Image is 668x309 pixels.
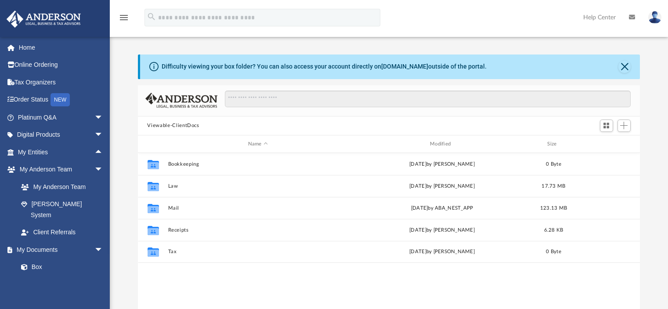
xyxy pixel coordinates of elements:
a: My Anderson Teamarrow_drop_down [6,161,112,178]
button: Receipts [168,227,348,233]
img: Anderson Advisors Platinum Portal [4,11,83,28]
div: [DATE] by [PERSON_NAME] [352,248,532,256]
a: Order StatusNEW [6,91,116,109]
a: Online Ordering [6,56,116,74]
span: 17.73 MB [542,184,565,189]
div: NEW [51,93,70,106]
button: Viewable-ClientDocs [147,122,199,130]
a: My Documentsarrow_drop_down [6,241,112,258]
button: Tax [168,249,348,255]
div: Modified [352,140,532,148]
a: [PERSON_NAME] System [12,196,112,224]
a: Digital Productsarrow_drop_down [6,126,116,144]
button: Mail [168,205,348,211]
a: Platinum Q&Aarrow_drop_down [6,109,116,126]
div: [DATE] by [PERSON_NAME] [352,182,532,190]
button: Close [618,61,631,73]
button: Switch to Grid View [600,120,613,132]
a: Box [12,258,108,276]
span: 0 Byte [546,162,561,167]
i: menu [119,12,129,23]
span: arrow_drop_down [94,161,112,179]
a: Home [6,39,116,56]
span: arrow_drop_up [94,143,112,161]
a: My Anderson Team [12,178,108,196]
div: id [575,140,636,148]
a: Tax Organizers [6,73,116,91]
input: Search files and folders [225,91,630,107]
span: 6.28 KB [544,228,563,233]
a: My Entitiesarrow_drop_up [6,143,116,161]
button: Bookkeeping [168,161,348,167]
div: [DATE] by [PERSON_NAME] [352,160,532,168]
span: 0 Byte [546,250,561,254]
div: [DATE] by [PERSON_NAME] [352,226,532,234]
a: Client Referrals [12,224,112,241]
span: arrow_drop_down [94,241,112,259]
button: Add [617,120,631,132]
div: id [141,140,163,148]
div: [DATE] by ABA_NEST_APP [352,204,532,212]
i: search [147,12,156,22]
a: Meeting Minutes [12,276,112,293]
button: Law [168,183,348,189]
span: arrow_drop_down [94,126,112,144]
div: Size [536,140,571,148]
span: arrow_drop_down [94,109,112,127]
div: Difficulty viewing your box folder? You can also access your account directly on outside of the p... [162,62,487,71]
div: Name [167,140,348,148]
a: [DOMAIN_NAME] [381,63,428,70]
span: 123.13 MB [540,206,567,211]
a: menu [119,17,129,23]
img: User Pic [648,11,661,24]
